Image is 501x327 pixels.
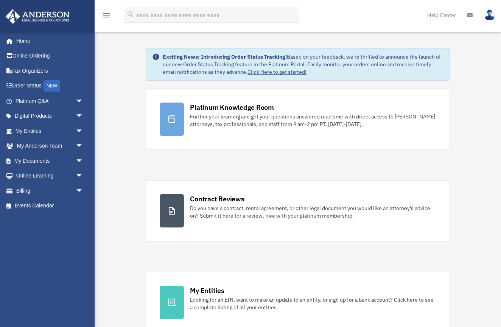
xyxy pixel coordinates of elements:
[5,123,95,139] a: My Entitiesarrow_drop_down
[102,11,111,20] i: menu
[44,80,60,92] div: NEW
[190,194,244,204] div: Contract Reviews
[190,113,436,128] div: Further your learning and get your questions answered real-time with direct access to [PERSON_NAM...
[5,183,95,198] a: Billingarrow_drop_down
[5,153,95,168] a: My Documentsarrow_drop_down
[163,53,443,76] div: Based on your feedback, we're thrilled to announce the launch of our new Order Status Tracking fe...
[76,183,91,199] span: arrow_drop_down
[5,109,95,124] a: Digital Productsarrow_drop_down
[146,180,450,241] a: Contract Reviews Do you have a contract, rental agreement, or other legal document you would like...
[76,123,91,139] span: arrow_drop_down
[76,139,91,154] span: arrow_drop_down
[190,103,274,112] div: Platinum Knowledge Room
[190,286,224,295] div: My Entities
[5,93,95,109] a: Platinum Q&Aarrow_drop_down
[3,9,72,24] img: Anderson Advisors Platinum Portal
[5,33,91,48] a: Home
[247,69,307,75] a: Click Here to get started!
[484,9,495,20] img: User Pic
[76,93,91,109] span: arrow_drop_down
[5,198,95,213] a: Events Calendar
[5,48,95,64] a: Online Ordering
[5,63,95,78] a: Tax Organizers
[190,296,436,311] div: Looking for an EIN, want to make an update to an entity, or sign up for a bank account? Click her...
[5,139,95,154] a: My Anderson Teamarrow_drop_down
[163,53,287,60] strong: Exciting News: Introducing Order Status Tracking!
[76,153,91,169] span: arrow_drop_down
[146,89,450,150] a: Platinum Knowledge Room Further your learning and get your questions answered real-time with dire...
[76,168,91,184] span: arrow_drop_down
[5,168,95,184] a: Online Learningarrow_drop_down
[190,204,436,220] div: Do you have a contract, rental agreement, or other legal document you would like an attorney's ad...
[126,10,135,19] i: search
[76,109,91,124] span: arrow_drop_down
[5,78,95,94] a: Order StatusNEW
[102,13,111,20] a: menu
